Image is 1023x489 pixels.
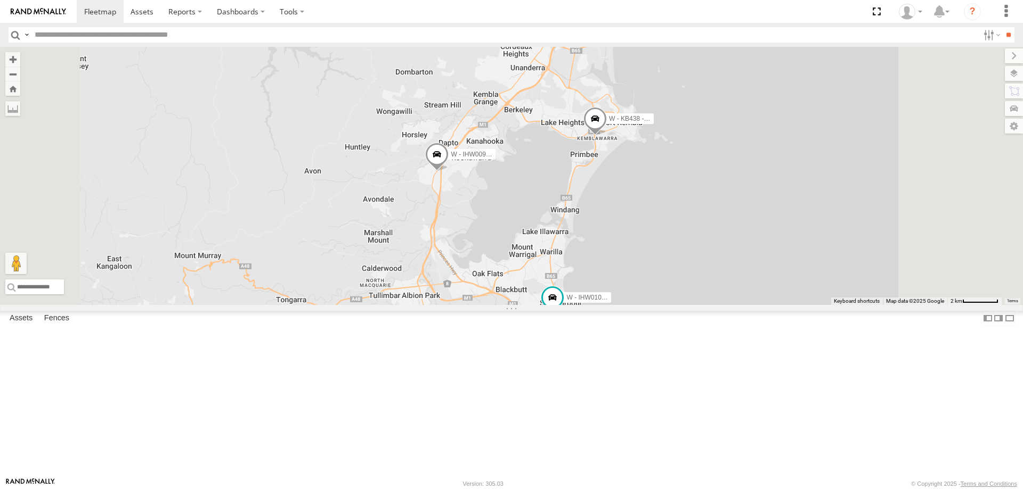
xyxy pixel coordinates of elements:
button: Drag Pegman onto the map to open Street View [5,253,27,274]
img: rand-logo.svg [11,8,66,15]
i: ? [964,3,981,20]
span: W - IHW009 - [PERSON_NAME] [451,151,544,158]
label: Dock Summary Table to the Left [983,311,993,326]
label: Map Settings [1005,119,1023,134]
label: Fences [39,311,75,326]
button: Keyboard shortcuts [834,297,880,305]
button: Zoom Home [5,81,20,96]
a: Visit our Website [6,478,55,489]
a: Terms and Conditions [961,480,1017,487]
label: Search Filter Options [979,27,1002,43]
button: Zoom out [5,67,20,81]
label: Dock Summary Table to the Right [993,311,1004,326]
span: W - KB438 - [PERSON_NAME] [609,115,698,122]
a: Terms [1007,299,1018,303]
button: Zoom in [5,52,20,67]
label: Assets [4,311,38,326]
span: Map data ©2025 Google [886,298,944,304]
div: © Copyright 2025 - [911,480,1017,487]
button: Map Scale: 2 km per 64 pixels [947,297,1002,305]
div: Tye Clark [895,4,926,20]
label: Hide Summary Table [1004,311,1015,326]
span: W - IHW010 - [PERSON_NAME] [566,294,660,301]
label: Search Query [22,27,31,43]
span: 2 km [951,298,962,304]
label: Measure [5,101,20,116]
div: Version: 305.03 [463,480,504,487]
